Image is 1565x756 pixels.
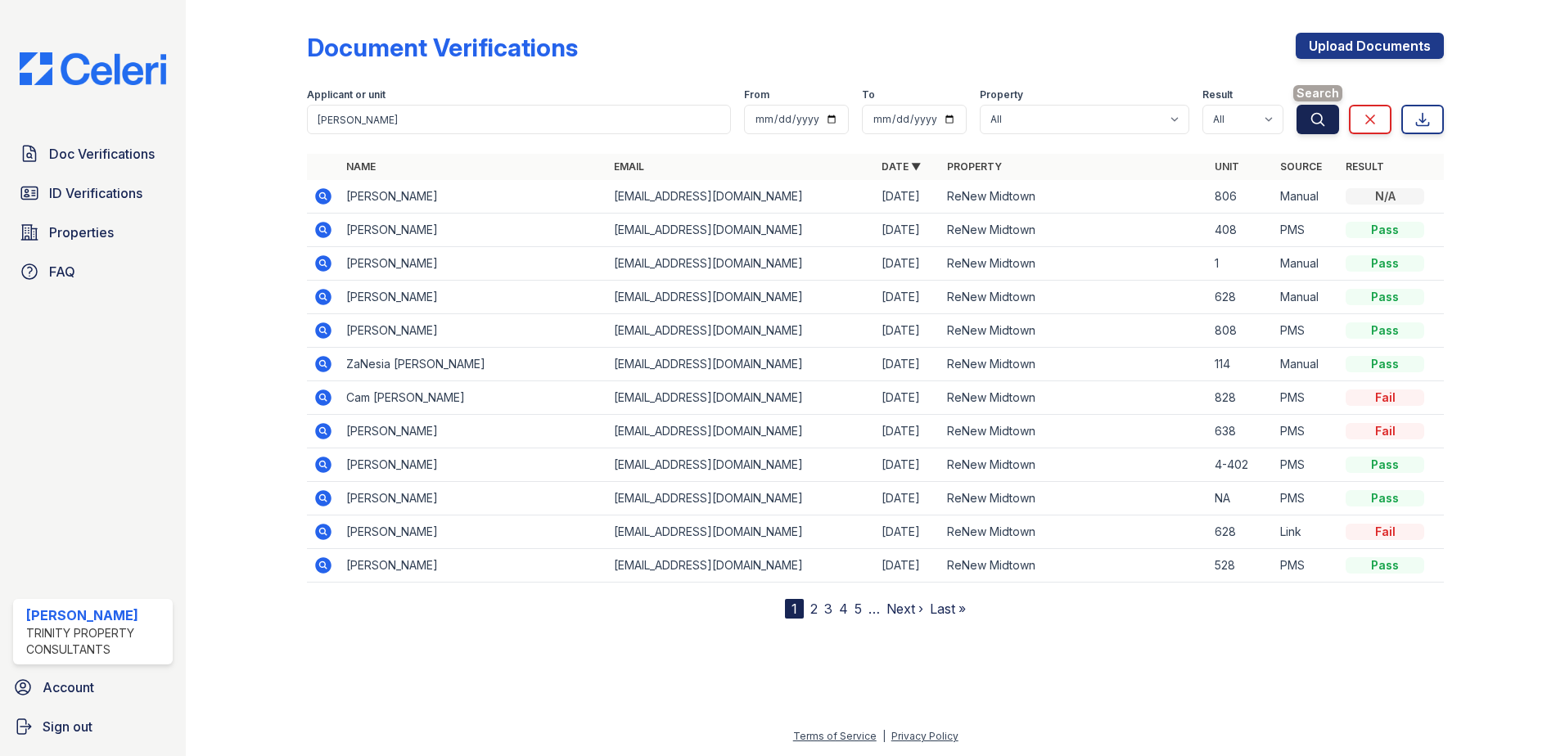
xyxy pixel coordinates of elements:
[882,730,886,742] div: |
[607,180,875,214] td: [EMAIL_ADDRESS][DOMAIN_NAME]
[875,448,940,482] td: [DATE]
[940,482,1208,515] td: ReNew Midtown
[875,549,940,583] td: [DATE]
[940,381,1208,415] td: ReNew Midtown
[1346,423,1424,439] div: Fail
[607,281,875,314] td: [EMAIL_ADDRESS][DOMAIN_NAME]
[13,216,173,249] a: Properties
[862,88,875,101] label: To
[1274,549,1339,583] td: PMS
[875,247,940,281] td: [DATE]
[930,601,966,617] a: Last »
[1208,515,1274,549] td: 628
[1208,348,1274,381] td: 114
[940,515,1208,549] td: ReNew Midtown
[1274,214,1339,247] td: PMS
[607,348,875,381] td: [EMAIL_ADDRESS][DOMAIN_NAME]
[1208,448,1274,482] td: 4-402
[1274,482,1339,515] td: PMS
[607,515,875,549] td: [EMAIL_ADDRESS][DOMAIN_NAME]
[940,348,1208,381] td: ReNew Midtown
[340,415,607,448] td: [PERSON_NAME]
[1293,85,1342,101] span: Search
[49,262,75,281] span: FAQ
[607,448,875,482] td: [EMAIL_ADDRESS][DOMAIN_NAME]
[607,314,875,348] td: [EMAIL_ADDRESS][DOMAIN_NAME]
[1202,88,1233,101] label: Result
[1208,482,1274,515] td: NA
[43,677,94,697] span: Account
[340,281,607,314] td: [PERSON_NAME]
[340,348,607,381] td: ZaNesia [PERSON_NAME]
[1346,289,1424,305] div: Pass
[340,247,607,281] td: [PERSON_NAME]
[793,730,877,742] a: Terms of Service
[940,415,1208,448] td: ReNew Midtown
[1208,214,1274,247] td: 408
[1208,180,1274,214] td: 806
[1346,222,1424,238] div: Pass
[940,448,1208,482] td: ReNew Midtown
[1274,247,1339,281] td: Manual
[13,137,173,170] a: Doc Verifications
[13,177,173,209] a: ID Verifications
[875,214,940,247] td: [DATE]
[26,605,166,625] div: [PERSON_NAME]
[1274,415,1339,448] td: PMS
[13,255,173,288] a: FAQ
[49,183,142,203] span: ID Verifications
[940,314,1208,348] td: ReNew Midtown
[307,88,386,101] label: Applicant or unit
[614,160,644,173] a: Email
[940,180,1208,214] td: ReNew Midtown
[1274,281,1339,314] td: Manual
[1208,314,1274,348] td: 808
[868,599,880,619] span: …
[1208,415,1274,448] td: 638
[839,601,848,617] a: 4
[1280,160,1322,173] a: Source
[340,314,607,348] td: [PERSON_NAME]
[744,88,769,101] label: From
[1274,448,1339,482] td: PMS
[940,214,1208,247] td: ReNew Midtown
[875,281,940,314] td: [DATE]
[340,381,607,415] td: Cam [PERSON_NAME]
[307,33,578,62] div: Document Verifications
[1346,490,1424,506] div: Pass
[1274,381,1339,415] td: PMS
[886,601,923,617] a: Next ›
[785,599,804,619] div: 1
[1296,33,1444,59] a: Upload Documents
[882,160,921,173] a: Date ▼
[1346,524,1424,540] div: Fail
[1346,160,1384,173] a: Result
[1346,389,1424,406] div: Fail
[1215,160,1239,173] a: Unit
[940,281,1208,314] td: ReNew Midtown
[26,625,166,658] div: Trinity Property Consultants
[1346,188,1424,205] div: N/A
[340,180,607,214] td: [PERSON_NAME]
[824,601,832,617] a: 3
[7,710,179,743] a: Sign out
[875,415,940,448] td: [DATE]
[7,52,179,85] img: CE_Logo_Blue-a8612792a0a2168367f1c8372b55b34899dd931a85d93a1a3d3e32e68fde9ad4.png
[340,214,607,247] td: [PERSON_NAME]
[340,482,607,515] td: [PERSON_NAME]
[346,160,376,173] a: Name
[1297,105,1339,134] button: Search
[607,247,875,281] td: [EMAIL_ADDRESS][DOMAIN_NAME]
[607,214,875,247] td: [EMAIL_ADDRESS][DOMAIN_NAME]
[1208,381,1274,415] td: 828
[940,549,1208,583] td: ReNew Midtown
[810,601,818,617] a: 2
[1274,515,1339,549] td: Link
[1208,247,1274,281] td: 1
[607,549,875,583] td: [EMAIL_ADDRESS][DOMAIN_NAME]
[875,381,940,415] td: [DATE]
[1208,281,1274,314] td: 628
[875,180,940,214] td: [DATE]
[607,381,875,415] td: [EMAIL_ADDRESS][DOMAIN_NAME]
